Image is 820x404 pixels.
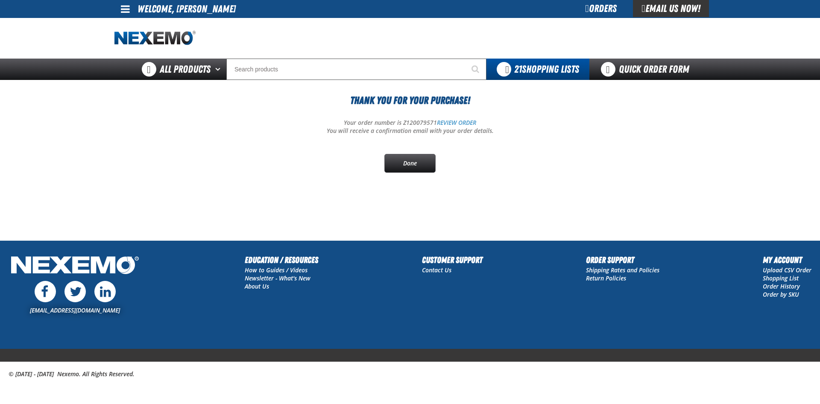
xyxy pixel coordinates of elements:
a: Upload CSV Order [763,266,811,274]
h2: Customer Support [422,254,483,266]
strong: 21 [514,63,522,75]
h1: Thank You For Your Purchase! [114,93,706,108]
a: Quick Order Form [589,59,705,80]
a: About Us [245,282,269,290]
p: Your order number is Z120079571 [114,119,706,127]
h2: Education / Resources [245,254,318,266]
a: Order by SKU [763,290,799,298]
h2: Order Support [586,254,659,266]
p: You will receive a confirmation email with your order details. [114,127,706,135]
a: How to Guides / Videos [245,266,307,274]
a: Shopping List [763,274,799,282]
a: Done [384,154,436,173]
button: Open All Products pages [212,59,226,80]
span: Shopping Lists [514,63,579,75]
a: Contact Us [422,266,451,274]
a: Shipping Rates and Policies [586,266,659,274]
a: Order History [763,282,800,290]
input: Search [226,59,486,80]
a: Return Policies [586,274,626,282]
button: Start Searching [465,59,486,80]
a: Newsletter - What's New [245,274,310,282]
span: All Products [160,62,211,77]
img: Nexemo logo [114,31,196,46]
a: Home [114,31,196,46]
button: You have 21 Shopping Lists. Open to view details [486,59,589,80]
img: Nexemo Logo [9,254,141,279]
h2: My Account [763,254,811,266]
a: REVIEW ORDER [437,118,476,127]
a: [EMAIL_ADDRESS][DOMAIN_NAME] [30,306,120,314]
